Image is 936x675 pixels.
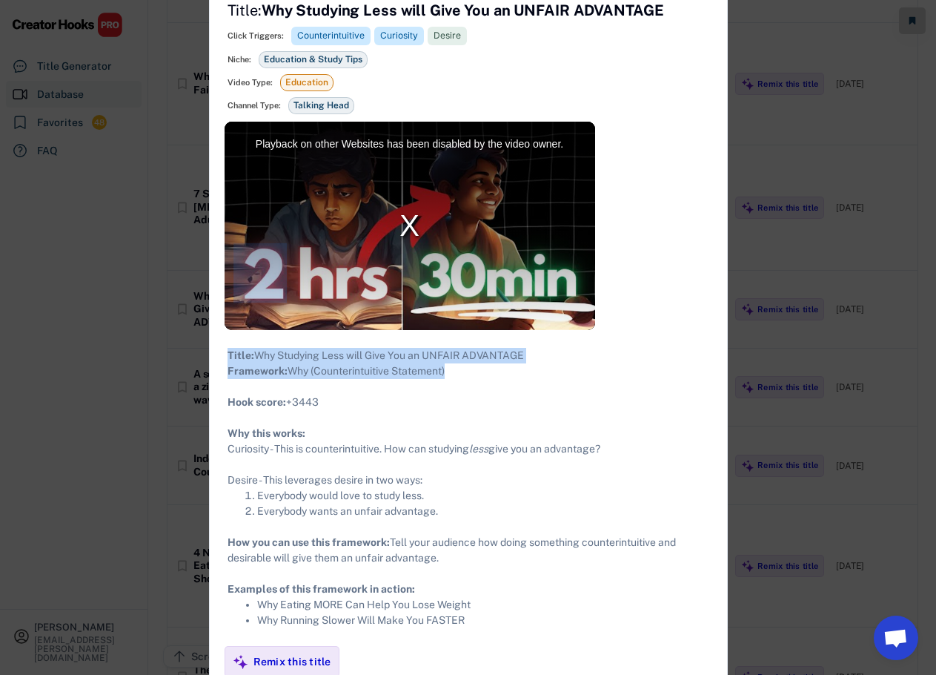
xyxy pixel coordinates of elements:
li: Why Running Slower Will Make You FASTER [257,613,709,628]
div: Curiosity [380,30,418,42]
div: Channel Type: [228,100,281,111]
strong: Examples of this framework in action: [228,583,415,595]
strong: Why Studying Less will Give You an UNFAIR ADVANTAGE [262,1,664,19]
a: Open chat [874,616,918,660]
li: Everybody wants an unfair advantage. [257,504,709,519]
div: Education & Study Tips [259,51,368,68]
div: Click Triggers: [228,30,284,42]
div: Counterintuitive [297,30,365,42]
strong: : [283,396,286,408]
div: Desire [434,30,461,42]
strong: Framework: [228,365,288,377]
strong: Why this works: [228,427,305,439]
strong: Hook score [228,396,283,408]
img: MagicMajor%20%28Purple%29.svg [233,654,248,670]
div: Talking Head [288,97,354,114]
div: Remix this title [253,655,331,668]
div: Why Studying Less will Give You an UNFAIR ADVANTAGE Why (Counterintuitive Statement) ​ +3443 Curi... [228,348,709,628]
strong: How you can use this framework: [228,536,390,548]
li: Everybody would love to study less. [257,488,709,504]
div: Video Player [225,122,595,330]
em: less [469,443,488,455]
div: Education [280,74,333,91]
li: Why Eating MORE Can Help You Lose Weight [257,597,709,613]
div: Playback on other Websites has been disabled by the video owner. [225,122,595,330]
div: Niche: [228,54,251,65]
div: Modal Window [225,122,595,330]
div: Video Type: [228,77,273,88]
strong: Title: [228,349,254,361]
